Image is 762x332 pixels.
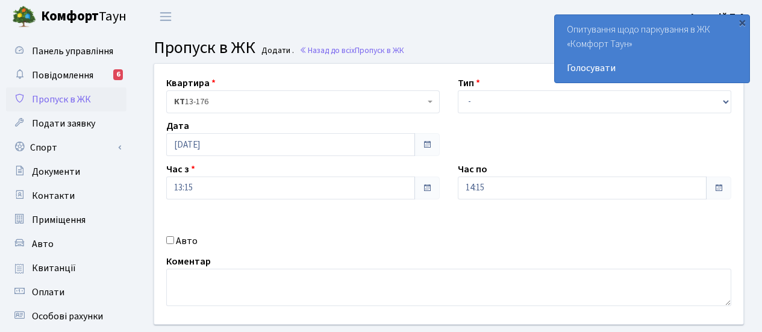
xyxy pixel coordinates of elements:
span: Контакти [32,189,75,202]
span: Подати заявку [32,117,95,130]
span: Пропуск в ЖК [32,93,91,106]
a: Особові рахунки [6,304,126,328]
span: Пропуск в ЖК [355,45,404,56]
a: Назад до всіхПропуск в ЖК [299,45,404,56]
a: Документи [6,160,126,184]
div: 6 [113,69,123,80]
span: Панель управління [32,45,113,58]
a: Пропуск в ЖК [6,87,126,111]
span: Таун [41,7,126,27]
span: Приміщення [32,213,86,227]
a: Авто [6,232,126,256]
div: × [736,16,748,28]
a: Квитанції [6,256,126,280]
span: <b>КТ</b>&nbsp;&nbsp;&nbsp;&nbsp;13-176 [174,96,425,108]
div: Опитування щодо паркування в ЖК «Комфорт Таун» [555,15,749,83]
b: Фареній Т. А. [689,10,748,23]
img: logo.png [12,5,36,29]
b: Комфорт [41,7,99,26]
label: Авто [176,234,198,248]
a: Фареній Т. А. [689,10,748,24]
label: Дата [166,119,189,133]
span: Особові рахунки [32,310,103,323]
label: Коментар [166,254,211,269]
span: Повідомлення [32,69,93,82]
label: Тип [458,76,480,90]
a: Контакти [6,184,126,208]
label: Квартира [166,76,216,90]
a: Подати заявку [6,111,126,136]
span: Оплати [32,286,64,299]
a: Оплати [6,280,126,304]
span: Документи [32,165,80,178]
span: Пропуск в ЖК [154,36,255,60]
a: Повідомлення6 [6,63,126,87]
a: Голосувати [567,61,737,75]
button: Переключити навігацію [151,7,181,27]
span: Авто [32,237,54,251]
a: Приміщення [6,208,126,232]
a: Спорт [6,136,126,160]
label: Час по [458,162,487,177]
a: Панель управління [6,39,126,63]
span: <b>КТ</b>&nbsp;&nbsp;&nbsp;&nbsp;13-176 [166,90,440,113]
b: КТ [174,96,185,108]
small: Додати . [259,46,294,56]
label: Час з [166,162,195,177]
span: Квитанції [32,262,76,275]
